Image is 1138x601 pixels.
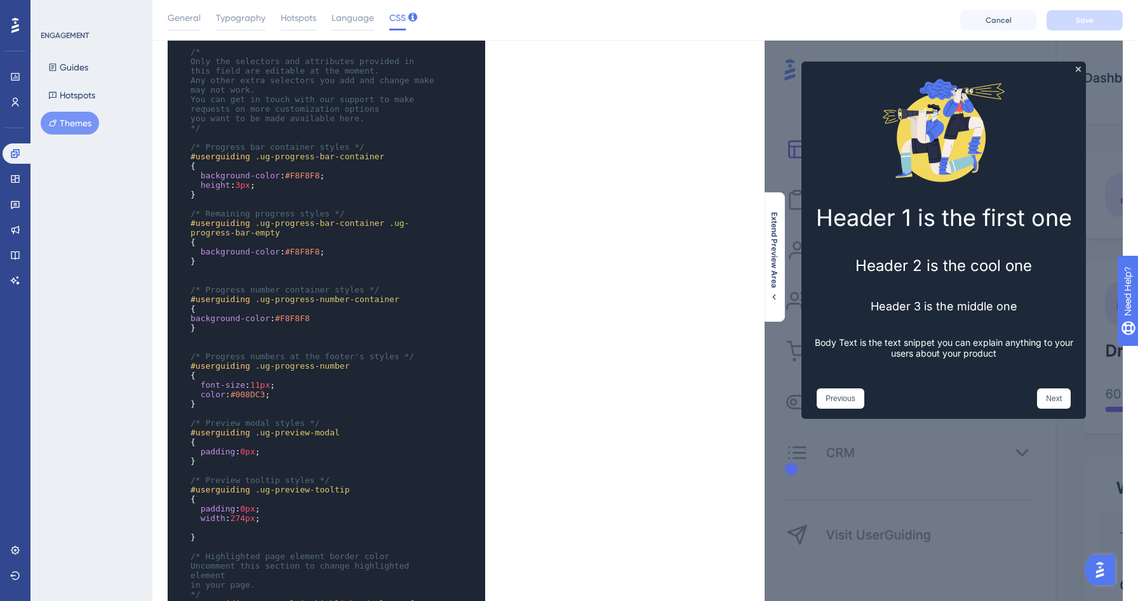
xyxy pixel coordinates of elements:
[168,10,201,25] span: General
[47,266,311,279] h3: Header 3 is the middle one
[191,437,196,447] span: {
[1047,10,1123,30] button: Save
[191,323,196,333] span: }
[311,33,316,38] div: Close Preview
[41,84,103,107] button: Hotspots
[116,33,243,160] img: Modal Media
[47,303,311,325] p: Body Text is the text snippet you can explain anything to your users about your product
[191,428,250,437] span: #userguiding
[191,399,196,409] span: }
[275,314,310,323] span: #F8F8F8
[240,504,255,513] span: 0px
[191,256,196,266] span: }
[255,218,385,228] span: .ug-progress-bar-container
[191,95,419,114] span: You can get in touch with our support to make requests on more customization options
[231,390,265,399] span: #008DC3
[47,223,311,241] h2: Header 2 is the cool one
[769,212,779,288] span: Extend Preview Area
[30,3,79,18] span: Need Help?
[255,361,350,371] span: .ug-progress-number
[191,456,196,466] span: }
[191,475,330,485] span: /* Preview tooltip styles */
[255,294,399,304] span: .ug-progress-number-container
[191,447,260,456] span: : ;
[235,180,250,190] span: 3px
[191,494,196,504] span: {
[389,10,406,25] span: CSS
[331,10,374,25] span: Language
[191,190,196,199] span: }
[255,428,340,437] span: .ug-preview-modal
[41,30,89,41] div: ENGAGEMENT
[191,294,250,304] span: #userguiding
[191,247,325,256] span: : ;
[191,171,325,180] span: : ;
[1085,551,1123,589] iframe: UserGuiding AI Assistant Launcher
[47,170,311,198] h1: Header 1 is the first one
[191,371,196,380] span: {
[986,15,1012,25] span: Cancel
[191,237,196,247] span: {
[191,380,275,390] span: : ;
[191,314,310,323] span: :
[231,513,255,523] span: 274px
[960,10,1036,30] button: Cancel
[191,485,250,494] span: #userguiding
[191,180,255,190] span: : ;
[191,218,409,237] span: .ug-progress-bar-empty
[269,591,274,596] div: Close Preview
[201,513,225,523] span: width
[201,171,280,180] span: background-color
[240,447,255,456] span: 0px
[216,10,265,25] span: Typography
[191,504,260,513] span: : ;
[191,580,255,590] span: in your page.
[191,352,414,361] span: /* Progress numbers at the footer's styles */
[201,380,245,390] span: font-size
[191,304,196,314] span: {
[191,513,260,523] span: : ;
[191,361,250,371] span: #userguiding
[191,418,320,428] span: /* Preview modal styles */
[201,180,231,190] span: height
[201,504,236,513] span: padding
[285,171,320,180] span: #F8F8F8
[201,247,280,256] span: background-color
[41,56,96,79] button: Guides
[191,56,419,76] span: Only the selectors and attributes provided in this field are editable at the moment.
[201,390,225,399] span: color
[255,485,350,494] span: .ug-preview-tooltip
[191,314,270,323] span: background-color
[272,355,306,375] button: Next
[191,561,414,580] span: Uncomment this section to change highlighted element
[1076,15,1094,25] span: Save
[285,247,320,256] span: #F8F8F8
[764,212,784,302] button: Extend Preview Area
[191,76,439,95] span: Any other extra selectors you add and change make may not work.
[191,390,270,399] span: : ;
[201,447,236,456] span: padding
[191,285,379,294] span: /* Progress number container styles */
[281,10,316,25] span: Hotspots
[191,142,365,152] span: /* Progress bar container styles */
[191,209,345,218] span: /* Remaining progress styles */
[52,355,100,375] button: Previous
[191,161,196,171] span: {
[255,152,385,161] span: .ug-progress-bar-container
[191,152,250,161] span: #userguiding
[191,218,250,228] span: #userguiding
[191,532,196,542] span: }
[191,114,365,123] span: you want to be made available here.
[250,380,270,390] span: 11px
[191,551,389,561] span: /* Highlighted page element border color
[41,112,99,135] button: Themes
